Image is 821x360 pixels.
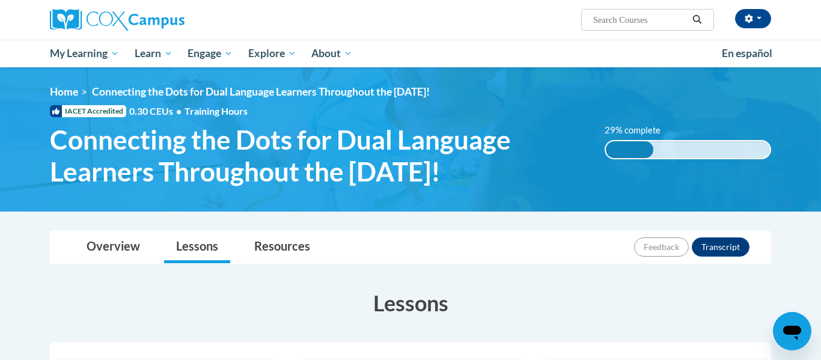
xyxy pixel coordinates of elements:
[605,124,674,137] label: 29% complete
[304,40,361,67] a: About
[50,9,278,31] a: Cox Campus
[592,13,688,27] input: Search Courses
[135,46,172,61] span: Learn
[50,105,126,117] span: IACET Accredited
[242,231,322,263] a: Resources
[634,237,689,257] button: Feedback
[50,288,771,318] h3: Lessons
[50,85,78,98] a: Home
[50,9,185,31] img: Cox Campus
[127,40,180,67] a: Learn
[606,141,653,158] div: 29% complete
[32,40,789,67] div: Main menu
[188,46,233,61] span: Engage
[176,105,182,117] span: •
[688,13,706,27] button: Search
[42,40,127,67] a: My Learning
[129,105,185,118] span: 0.30 CEUs
[50,124,587,188] span: Connecting the Dots for Dual Language Learners Throughout the [DATE]!
[92,85,430,98] span: Connecting the Dots for Dual Language Learners Throughout the [DATE]!
[180,40,240,67] a: Engage
[735,9,771,28] button: Account Settings
[311,46,352,61] span: About
[50,46,119,61] span: My Learning
[714,41,780,66] a: En español
[722,47,772,59] span: En español
[692,237,749,257] button: Transcript
[164,231,230,263] a: Lessons
[75,231,152,263] a: Overview
[773,312,811,350] iframe: Button to launch messaging window
[240,40,304,67] a: Explore
[248,46,296,61] span: Explore
[185,105,248,117] span: Training Hours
